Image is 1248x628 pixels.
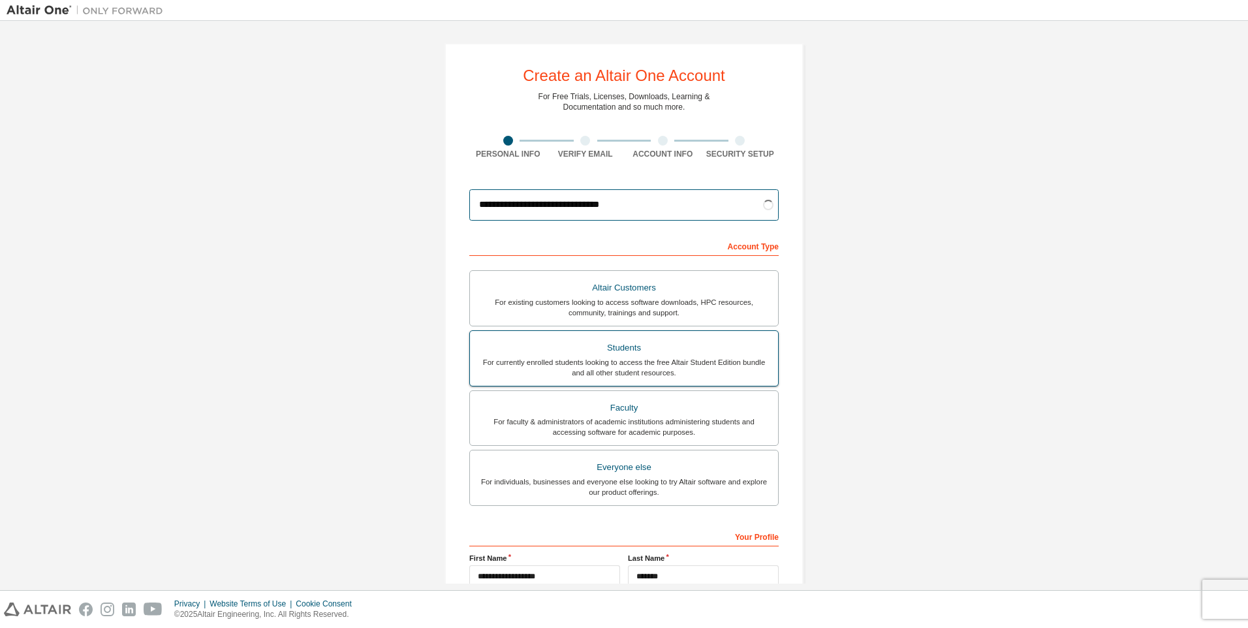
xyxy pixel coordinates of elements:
img: instagram.svg [101,603,114,616]
img: altair_logo.svg [4,603,71,616]
label: First Name [469,553,620,563]
div: For currently enrolled students looking to access the free Altair Student Edition bundle and all ... [478,357,770,378]
img: linkedin.svg [122,603,136,616]
div: Security Setup [702,149,779,159]
img: Altair One [7,4,170,17]
div: Account Type [469,235,779,256]
img: youtube.svg [144,603,163,616]
div: Altair Customers [478,279,770,297]
label: Last Name [628,553,779,563]
div: Privacy [174,599,210,609]
div: Verify Email [547,149,625,159]
p: © 2025 Altair Engineering, Inc. All Rights Reserved. [174,609,360,620]
div: Everyone else [478,458,770,477]
div: Website Terms of Use [210,599,296,609]
div: Students [478,339,770,357]
div: Account Info [624,149,702,159]
div: Create an Altair One Account [523,68,725,84]
div: Cookie Consent [296,599,359,609]
div: For individuals, businesses and everyone else looking to try Altair software and explore our prod... [478,477,770,497]
div: For existing customers looking to access software downloads, HPC resources, community, trainings ... [478,297,770,318]
img: facebook.svg [79,603,93,616]
div: For Free Trials, Licenses, Downloads, Learning & Documentation and so much more. [538,91,710,112]
div: Your Profile [469,526,779,546]
div: For faculty & administrators of academic institutions administering students and accessing softwa... [478,416,770,437]
div: Faculty [478,399,770,417]
div: Personal Info [469,149,547,159]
